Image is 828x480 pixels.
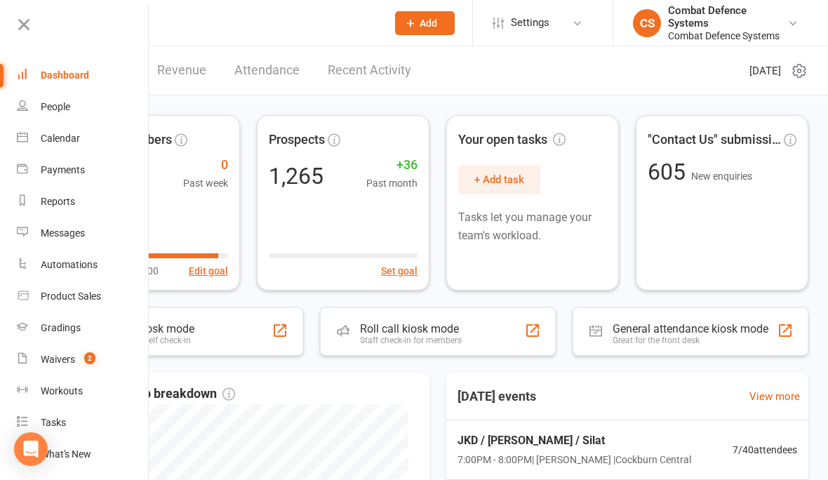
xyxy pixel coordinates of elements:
div: CS [633,9,661,37]
input: Search... [84,13,377,33]
span: "Contact Us" submissions [648,130,781,150]
a: Tasks [17,407,149,439]
div: Waivers [41,354,75,365]
span: +36 [366,155,418,175]
a: People [17,91,149,123]
div: Great for the front desk [613,335,768,345]
div: Open Intercom Messenger [14,432,48,466]
span: Settings [511,7,549,39]
span: 605 [648,159,691,185]
a: Payments [17,154,149,186]
span: 2 [84,352,95,364]
span: Past month [366,175,418,191]
button: Add [395,11,455,35]
div: Automations [41,259,98,270]
h3: [DATE] events [446,384,547,409]
a: Gradings [17,312,149,344]
div: People [41,101,70,112]
div: Gradings [41,322,81,333]
a: Reports [17,186,149,218]
a: Calendar [17,123,149,154]
a: What's New [17,439,149,470]
a: Automations [17,249,149,281]
div: Product Sales [41,291,101,302]
button: Set goal [381,263,418,279]
div: Payments [41,164,85,175]
div: Dashboard [41,69,89,81]
div: Workouts [41,385,83,396]
span: 0 [183,155,228,175]
span: [DATE] [749,62,781,79]
span: Add [420,18,437,29]
span: New enquiries [691,171,752,182]
span: Prospects [269,130,325,150]
a: Workouts [17,375,149,407]
span: Past week [183,175,228,191]
span: Membership breakdown [79,384,235,404]
span: JKD / [PERSON_NAME] / Silat [458,432,691,450]
span: Your open tasks [458,130,566,150]
div: Class kiosk mode [107,322,194,335]
a: Recent Activity [328,46,411,95]
div: Tasks [41,417,66,428]
div: 1,265 [269,165,323,187]
div: General attendance kiosk mode [613,322,768,335]
a: View more [749,388,800,405]
a: Attendance [234,46,300,95]
a: Revenue [157,46,206,95]
div: What's New [41,448,91,460]
button: Edit goal [189,263,228,279]
div: Members self check-in [107,335,194,345]
button: + Add task [458,165,540,194]
span: 7 / 40 attendees [733,442,797,458]
div: Roll call kiosk mode [360,322,462,335]
p: Tasks let you manage your team's workload. [458,208,607,244]
a: Dashboard [17,60,149,91]
div: Reports [41,196,75,207]
a: Product Sales [17,281,149,312]
div: Messages [41,227,85,239]
div: Combat Defence Systems [668,4,787,29]
div: Calendar [41,133,80,144]
a: Waivers 2 [17,344,149,375]
span: 7:00PM - 8:00PM | [PERSON_NAME] | Cockburn Central [458,452,691,467]
div: Staff check-in for members [360,335,462,345]
a: Messages [17,218,149,249]
div: Combat Defence Systems [668,29,787,42]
